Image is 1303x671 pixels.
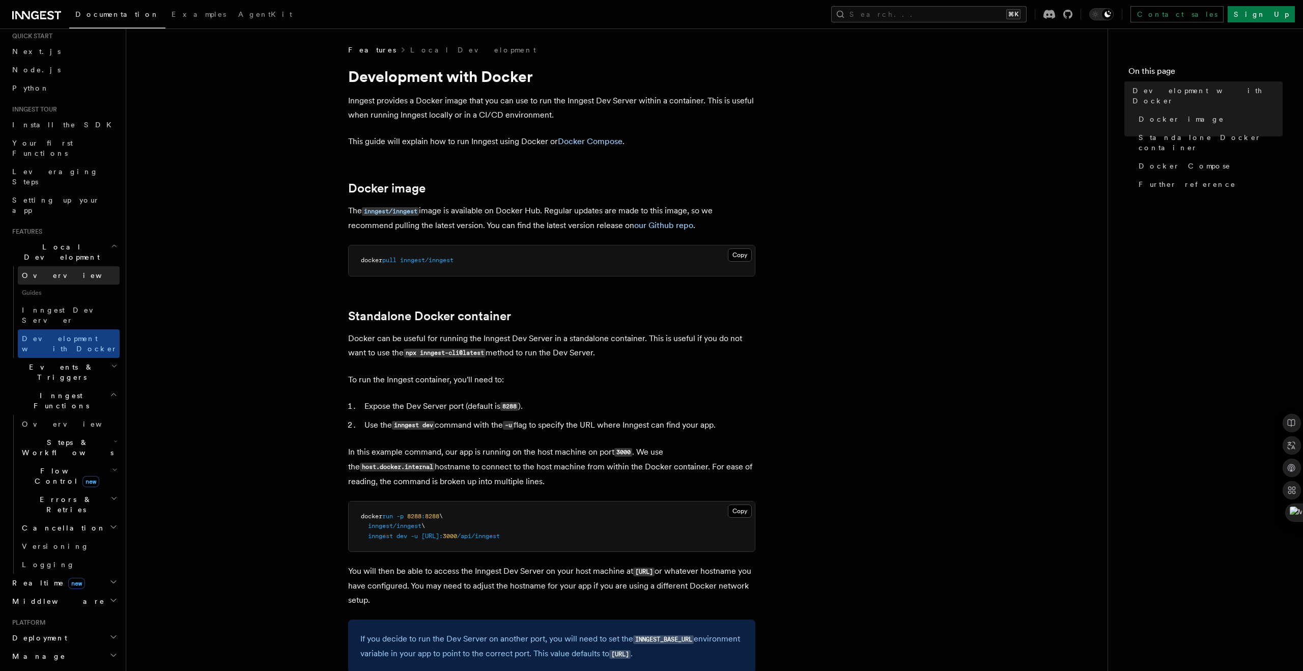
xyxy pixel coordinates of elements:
li: Use the command with the flag to specify the URL where Inngest can find your app. [361,418,755,433]
a: Node.js [8,61,120,79]
button: Copy [728,505,752,518]
p: The image is available on Docker Hub. Regular updates are made to this image, so we recommend pul... [348,204,755,233]
a: Docker Compose [1135,157,1283,175]
span: Standalone Docker container [1139,132,1283,153]
p: This guide will explain how to run Inngest using Docker or . [348,134,755,149]
span: -p [396,513,404,520]
a: Docker image [348,181,426,195]
span: \ [421,522,425,529]
span: Logging [22,561,75,569]
span: Docker Compose [1139,161,1231,171]
span: 3000 [443,533,457,540]
kbd: ⌘K [1006,9,1021,19]
code: 3000 [614,448,632,457]
span: inngest/inngest [368,522,421,529]
a: Inngest Dev Server [18,301,120,329]
p: In this example command, our app is running on the host machine on port . We use the hostname to ... [348,445,755,489]
a: Standalone Docker container [1135,128,1283,157]
a: Next.js [8,42,120,61]
code: 8288 [500,402,518,411]
span: Python [12,84,49,92]
span: /api/inngest [457,533,500,540]
span: inngest [368,533,393,540]
button: Deployment [8,629,120,647]
span: Overview [22,271,127,279]
span: Steps & Workflows [18,437,114,458]
span: docker [361,257,382,264]
a: Leveraging Steps [8,162,120,191]
a: inngest/inngest [362,206,419,215]
button: Manage [8,647,120,665]
a: Local Development [410,45,536,55]
button: Errors & Retries [18,490,120,519]
span: Flow Control [18,466,112,486]
span: 8288 [425,513,439,520]
a: Sign Up [1228,6,1295,22]
span: Further reference [1139,179,1236,189]
span: Features [8,228,42,236]
span: Events & Triggers [8,362,111,382]
button: Steps & Workflows [18,433,120,462]
span: Versioning [22,542,89,550]
code: [URL] [609,650,631,659]
span: Guides [18,285,120,301]
span: 8288 [407,513,421,520]
span: Manage [8,651,66,661]
li: Expose the Dev Server port (default is ). [361,399,755,414]
div: Inngest Functions [8,415,120,574]
button: Inngest Functions [8,386,120,415]
a: Development with Docker [1128,81,1283,110]
span: new [82,476,99,487]
span: Node.js [12,66,61,74]
a: AgentKit [232,3,298,27]
code: [URL] [633,568,655,576]
button: Middleware [8,592,120,610]
button: Events & Triggers [8,358,120,386]
h4: On this page [1128,65,1283,81]
button: Copy [728,248,752,262]
a: Setting up your app [8,191,120,219]
a: Examples [165,3,232,27]
code: inngest dev [392,421,435,430]
span: Platform [8,619,46,627]
span: Realtime [8,578,85,588]
a: Install the SDK [8,116,120,134]
span: Install the SDK [12,121,118,129]
p: Docker can be useful for running the Inngest Dev Server in a standalone container. This is useful... [348,331,755,360]
a: Python [8,79,120,97]
span: : [421,513,425,520]
a: Versioning [18,537,120,555]
code: inngest/inngest [362,207,419,216]
div: Local Development [8,266,120,358]
button: Toggle dark mode [1089,8,1114,20]
span: inngest/inngest [400,257,454,264]
a: Overview [18,266,120,285]
a: Logging [18,555,120,574]
a: Standalone Docker container [348,309,511,323]
p: If you decide to run the Dev Server on another port, you will need to set the environment variabl... [360,632,743,661]
span: Documentation [75,10,159,18]
code: npx inngest-cli@latest [404,349,486,357]
span: Examples [172,10,226,18]
span: Deployment [8,633,67,643]
code: INNGEST_BASE_URL [633,635,694,644]
a: Documentation [69,3,165,29]
button: Local Development [8,238,120,266]
span: Docker image [1139,114,1224,124]
a: Your first Functions [8,134,120,162]
button: Realtimenew [8,574,120,592]
span: Errors & Retries [18,494,110,515]
span: Middleware [8,596,105,606]
span: Quick start [8,32,52,40]
button: Cancellation [18,519,120,537]
span: Development with Docker [22,334,118,353]
span: Overview [22,420,127,428]
button: Flow Controlnew [18,462,120,490]
span: Leveraging Steps [12,167,98,186]
span: Inngest tour [8,105,57,114]
a: Docker Compose [558,136,622,146]
span: AgentKit [238,10,292,18]
span: Your first Functions [12,139,73,157]
p: You will then be able to access the Inngest Dev Server on your host machine at or whatever hostna... [348,564,755,607]
span: pull [382,257,396,264]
